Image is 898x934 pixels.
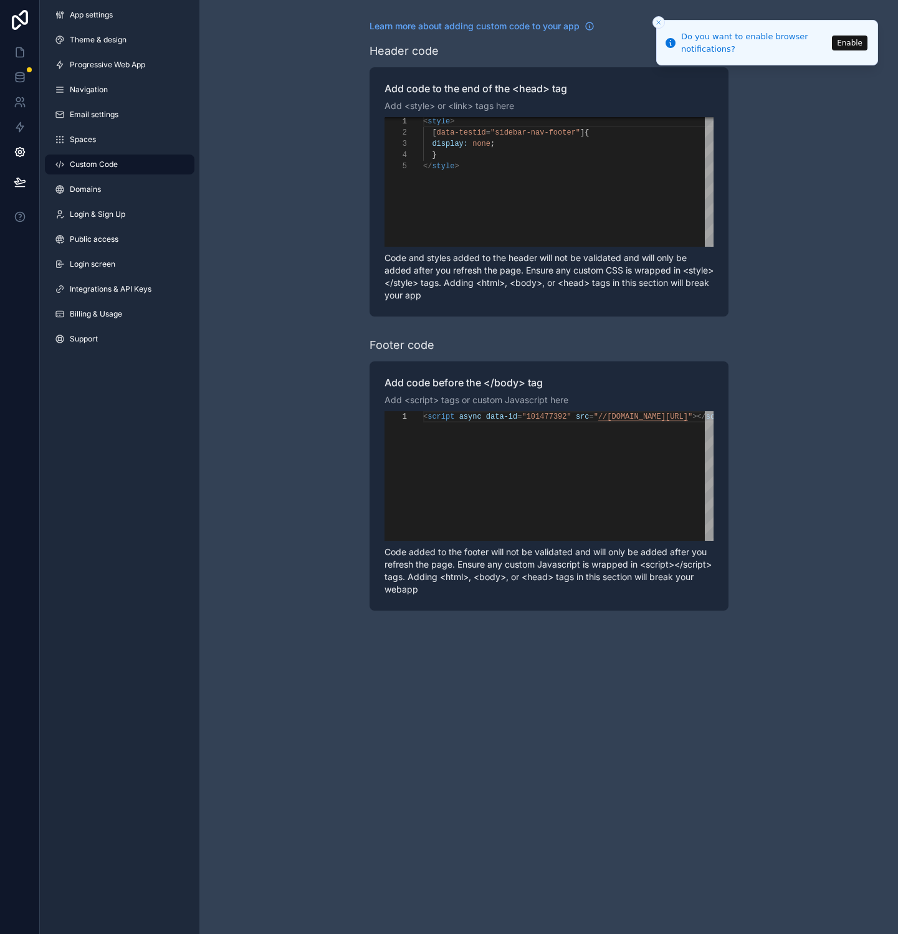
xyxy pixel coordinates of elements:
[45,329,194,349] a: Support
[70,234,118,244] span: Public access
[485,128,490,137] span: =
[432,162,454,171] span: style
[70,85,108,95] span: Navigation
[385,150,407,161] div: 4
[70,209,125,219] span: Login & Sign Up
[70,259,115,269] span: Login screen
[385,252,714,302] p: Code and styles added to the header will not be validated and will only be added after you refres...
[580,128,589,137] span: ]{
[45,155,194,174] a: Custom Code
[385,82,714,95] label: Add code to the end of the <head> tag
[692,412,706,421] span: ></
[70,334,98,344] span: Support
[70,110,118,120] span: Email settings
[652,16,665,29] button: Close toast
[432,140,468,148] span: display:
[485,412,517,421] span: data-id
[490,140,495,148] span: ;
[423,412,428,421] span: <
[370,42,439,60] div: Header code
[436,128,485,137] span: data-testid
[385,376,714,389] label: Add code before the </body> tag
[385,411,407,422] div: 1
[70,160,118,169] span: Custom Code
[472,140,490,148] span: none
[490,128,580,137] span: "sidebar-nav-footer"
[45,130,194,150] a: Spaces
[385,138,407,150] div: 3
[45,254,194,274] a: Login screen
[45,105,194,125] a: Email settings
[428,117,450,126] span: style
[459,412,481,421] span: async
[45,304,194,324] a: Billing & Usage
[450,117,454,126] span: >
[370,20,580,32] span: Learn more about adding custom code to your app
[45,279,194,299] a: Integrations & API Keys
[45,30,194,50] a: Theme & design
[385,546,714,596] p: Code added to the footer will not be validated and will only be added after you refresh the page....
[432,128,436,137] span: [
[70,184,101,194] span: Domains
[70,10,113,20] span: App settings
[589,412,593,421] span: =
[522,412,571,421] span: "101477392"
[385,394,714,406] p: Add <script> tags or custom Javascript here
[385,116,407,127] div: 1
[423,117,428,126] span: <
[45,179,194,199] a: Domains
[593,412,598,421] span: "
[45,55,194,75] a: Progressive Web App
[370,336,434,354] div: Footer code
[385,161,407,172] div: 5
[432,151,436,160] span: }
[70,309,122,319] span: Billing & Usage
[832,36,867,50] button: Enable
[428,412,454,421] span: script
[45,5,194,25] a: App settings
[598,412,687,421] span: //[DOMAIN_NAME][URL]
[454,162,459,171] span: >
[70,35,127,45] span: Theme & design
[70,60,145,70] span: Progressive Web App
[70,284,151,294] span: Integrations & API Keys
[575,412,589,421] span: src
[423,411,424,422] textarea: Editor content;Press Alt+F1 for Accessibility Options.
[681,31,828,55] div: Do you want to enable browser notifications?
[45,204,194,224] a: Login & Sign Up
[45,80,194,100] a: Navigation
[517,412,522,421] span: =
[385,127,407,138] div: 2
[370,20,595,32] a: Learn more about adding custom code to your app
[385,100,714,112] p: Add <style> or <link> tags here
[687,412,692,421] span: "
[70,135,96,145] span: Spaces
[423,162,432,171] span: </
[45,229,194,249] a: Public access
